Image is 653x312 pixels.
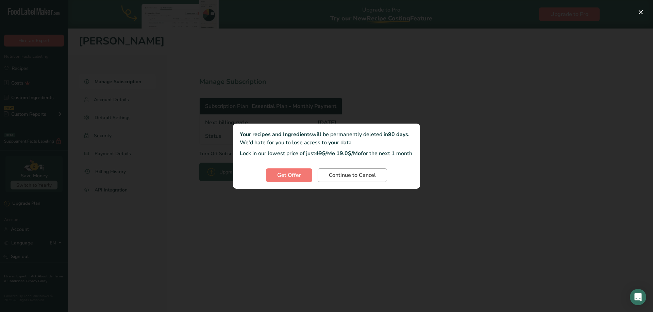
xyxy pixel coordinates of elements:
span: Continue to Cancel [329,171,376,179]
p: Lock in our lowest price of just for the next 1 month [240,149,413,158]
span: Get Offer [277,171,301,179]
b: 19.0$/Mo [336,150,361,157]
button: Get Offer [266,168,312,182]
div: Open Intercom Messenger [630,289,646,305]
div: will be permanently deleted in . We'd hate for you to lose access to your data [240,130,413,147]
span: 49$/Mo [315,150,335,157]
b: 90 days [388,131,408,138]
b: Your recipes and Ingredients [240,131,312,138]
button: Continue to Cancel [318,168,387,182]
